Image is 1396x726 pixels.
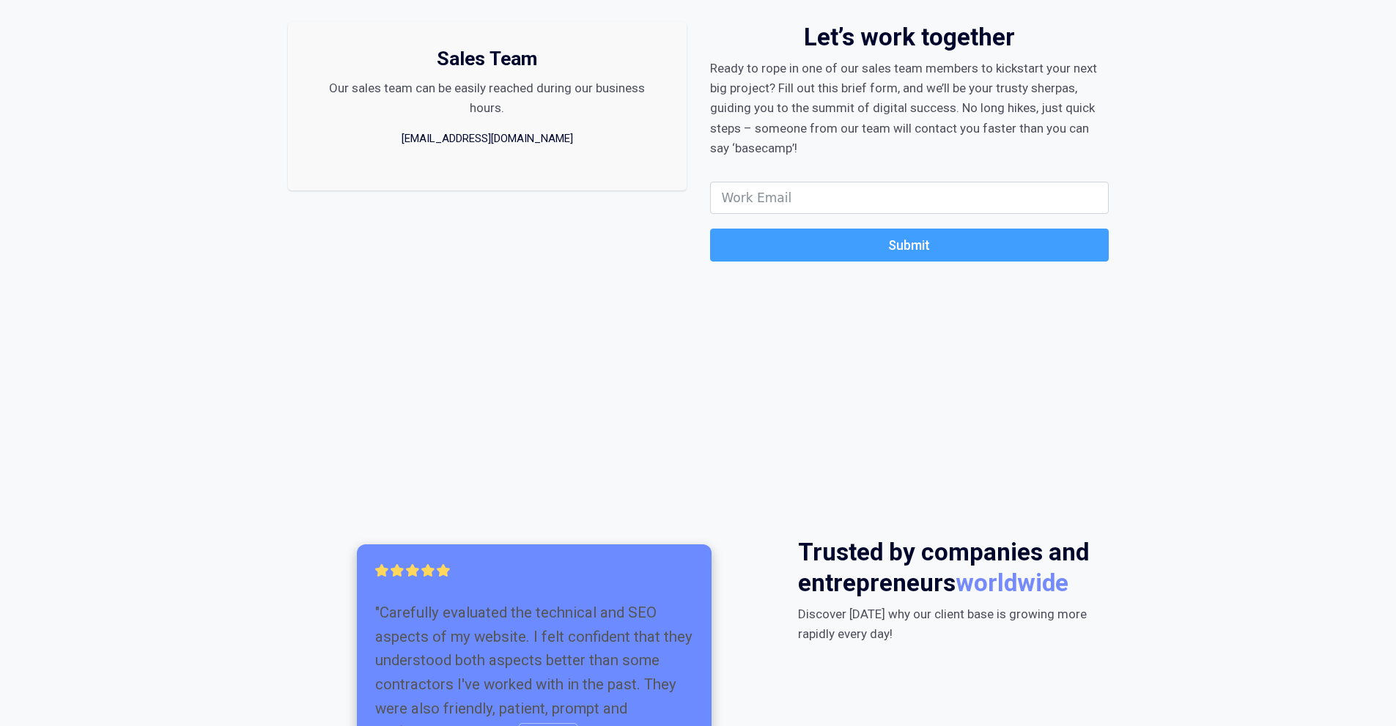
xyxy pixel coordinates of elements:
h5: Sales Team [437,45,537,73]
a: [EMAIL_ADDRESS][DOMAIN_NAME] [399,130,575,148]
h4: Let’s work together [804,22,1015,53]
div: Our sales team can be easily reached during our business hours. [311,78,663,118]
div: Ready to rope in one of our sales team members to kickstart your next big project? Fill out this ... [710,59,1109,158]
button: Submit [710,229,1109,262]
span: worldwide [956,568,1068,599]
div: Discover [DATE] why our client base is growing more rapidly every day! [798,604,1091,644]
h4: Trusted by companies and entrepreneurs [798,537,1091,599]
input: email [710,182,1109,214]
